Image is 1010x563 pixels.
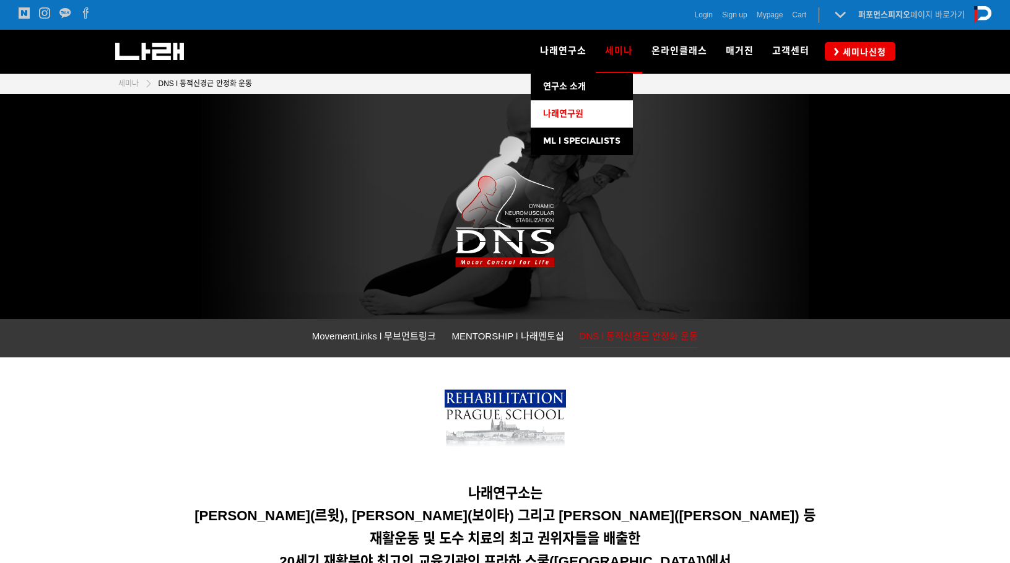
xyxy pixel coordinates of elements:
[858,10,910,19] strong: 퍼포먼스피지오
[531,73,633,100] a: 연구소 소개
[757,9,783,21] a: Mypage
[772,45,809,56] span: 고객센터
[792,9,806,21] a: Cart
[543,81,586,92] span: 연구소 소개
[642,30,716,73] a: 온라인클래스
[580,328,699,348] a: DNS l 동적신경근 안정화 운동
[194,508,816,523] span: [PERSON_NAME](르윗), [PERSON_NAME](보이타) 그리고 [PERSON_NAME]([PERSON_NAME]) 등
[451,328,564,347] a: MENTORSHIP l 나래멘토십
[695,9,713,21] a: Login
[543,136,620,146] span: ML l SPECIALISTS
[312,331,437,341] span: MovementLinks l 무브먼트링크
[370,531,640,546] span: 재활운동 및 도수 치료의 최고 권위자들을 배출한
[159,79,252,88] span: DNS l 동적신경근 안정화 운동
[540,45,586,56] span: 나래연구소
[825,42,895,60] a: 세미나신청
[118,77,139,90] a: 세미나
[839,46,886,58] span: 세미나신청
[716,30,763,73] a: 매거진
[722,9,747,21] a: Sign up
[605,41,633,61] span: 세미나
[445,390,566,453] img: 7bd3899b73cc6.png
[858,10,965,19] a: 퍼포먼스피지오페이지 바로가기
[726,45,754,56] span: 매거진
[580,331,699,341] span: DNS l 동적신경근 안정화 운동
[543,108,583,119] span: 나래연구원
[118,79,139,88] span: 세미나
[596,30,642,73] a: 세미나
[451,331,564,341] span: MENTORSHIP l 나래멘토십
[312,328,437,347] a: MovementLinks l 무브먼트링크
[531,128,633,155] a: ML l SPECIALISTS
[763,30,819,73] a: 고객센터
[531,30,596,73] a: 나래연구소
[651,45,707,56] span: 온라인클래스
[531,100,633,128] a: 나래연구원
[152,77,252,90] a: DNS l 동적신경근 안정화 운동
[468,486,542,501] span: 나래연구소는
